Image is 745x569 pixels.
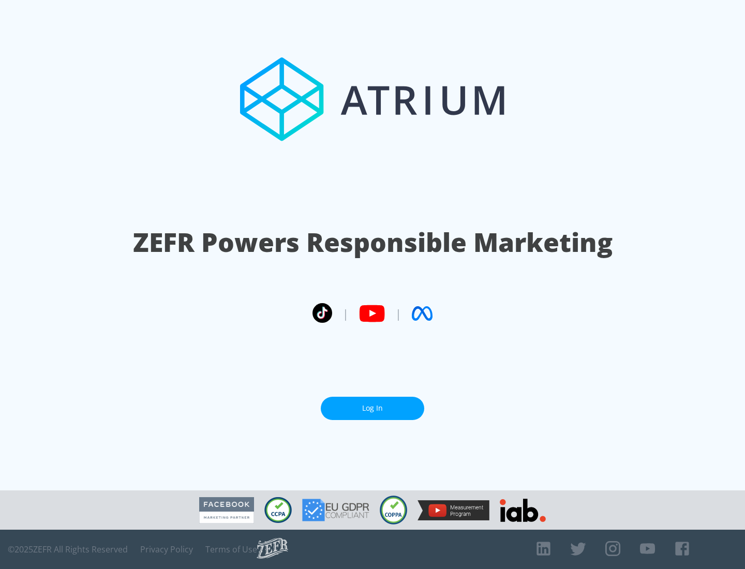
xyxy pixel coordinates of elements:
a: Privacy Policy [140,544,193,555]
a: Log In [321,397,424,420]
span: © 2025 ZEFR All Rights Reserved [8,544,128,555]
img: GDPR Compliant [302,499,369,521]
img: COPPA Compliant [380,496,407,525]
img: CCPA Compliant [264,497,292,523]
span: | [395,306,401,321]
img: YouTube Measurement Program [418,500,489,520]
img: IAB [500,499,546,522]
h1: ZEFR Powers Responsible Marketing [133,224,613,260]
img: Facebook Marketing Partner [199,497,254,523]
span: | [342,306,349,321]
a: Terms of Use [205,544,257,555]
